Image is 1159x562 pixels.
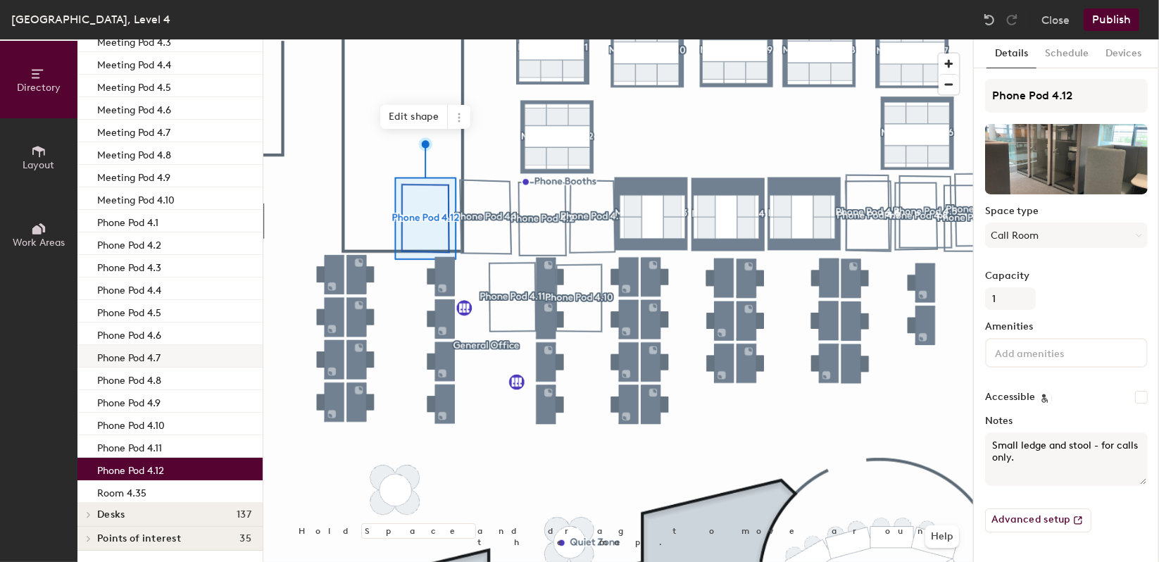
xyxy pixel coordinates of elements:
[985,206,1148,217] label: Space type
[97,461,164,477] p: Phone Pod 4.12
[239,533,251,544] span: 35
[985,432,1148,486] textarea: Small ledge and stool - for calls only.
[17,82,61,94] span: Directory
[985,392,1035,403] label: Accessible
[97,303,161,319] p: Phone Pod 4.5
[97,393,161,409] p: Phone Pod 4.9
[97,325,161,342] p: Phone Pod 4.6
[97,123,170,139] p: Meeting Pod 4.7
[97,77,171,94] p: Meeting Pod 4.5
[97,416,165,432] p: Phone Pod 4.10
[97,483,146,499] p: Room 4.35
[23,159,55,171] span: Layout
[97,438,162,454] p: Phone Pod 4.11
[97,55,171,71] p: Meeting Pod 4.4
[97,213,158,229] p: Phone Pod 4.1
[97,280,161,296] p: Phone Pod 4.4
[97,509,125,520] span: Desks
[97,258,161,274] p: Phone Pod 4.3
[97,100,171,116] p: Meeting Pod 4.6
[985,321,1148,332] label: Amenities
[985,270,1148,282] label: Capacity
[1084,8,1139,31] button: Publish
[97,32,171,49] p: Meeting Pod 4.3
[986,39,1036,68] button: Details
[985,416,1148,427] label: Notes
[97,235,161,251] p: Phone Pod 4.2
[97,370,161,387] p: Phone Pod 4.8
[1005,13,1019,27] img: Redo
[237,509,251,520] span: 137
[982,13,996,27] img: Undo
[1097,39,1150,68] button: Devices
[992,344,1119,361] input: Add amenities
[97,190,175,206] p: Meeting Pod 4.10
[1036,39,1097,68] button: Schedule
[380,105,448,129] span: Edit shape
[985,508,1091,532] button: Advanced setup
[97,145,171,161] p: Meeting Pod 4.8
[97,168,170,184] p: Meeting Pod 4.9
[13,237,65,249] span: Work Areas
[925,525,959,548] button: Help
[97,348,161,364] p: Phone Pod 4.7
[985,223,1148,248] button: Call Room
[985,124,1148,194] img: The space named Phone Pod 4.12
[97,533,181,544] span: Points of interest
[11,11,170,28] div: [GEOGRAPHIC_DATA], Level 4
[1041,8,1070,31] button: Close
